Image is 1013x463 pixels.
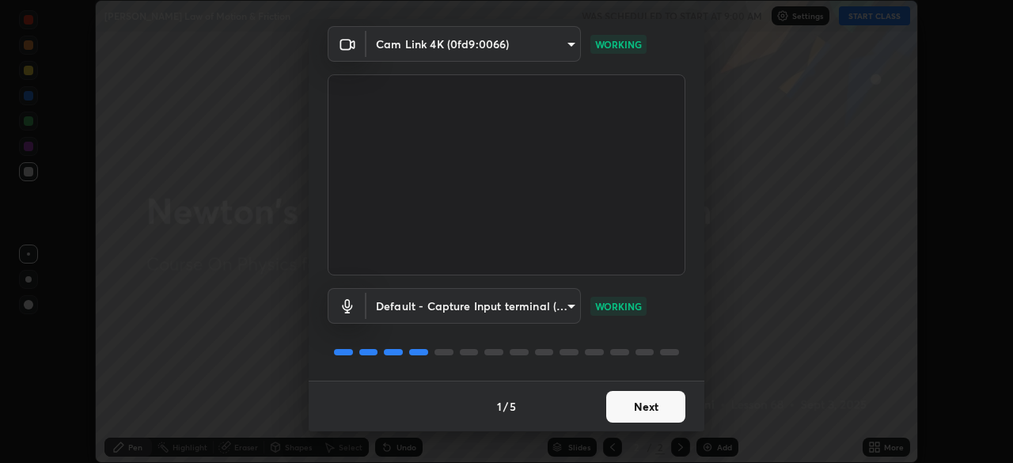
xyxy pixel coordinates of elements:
p: WORKING [595,299,642,313]
h4: 1 [497,398,502,415]
div: Cam Link 4K (0fd9:0066) [366,26,581,62]
h4: / [503,398,508,415]
p: WORKING [595,37,642,51]
button: Next [606,391,685,423]
h4: 5 [510,398,516,415]
div: Cam Link 4K (0fd9:0066) [366,288,581,324]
